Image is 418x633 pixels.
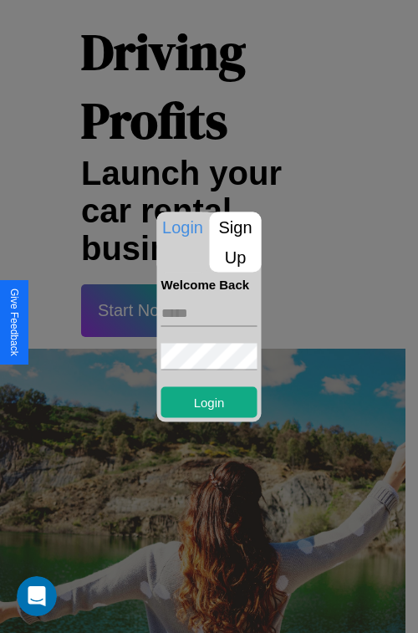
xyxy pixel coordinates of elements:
button: Login [161,386,257,417]
iframe: Intercom live chat [17,576,57,616]
p: Sign Up [210,212,262,272]
p: Login [157,212,209,242]
h4: Welcome Back [161,277,257,291]
div: Give Feedback [8,288,20,356]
